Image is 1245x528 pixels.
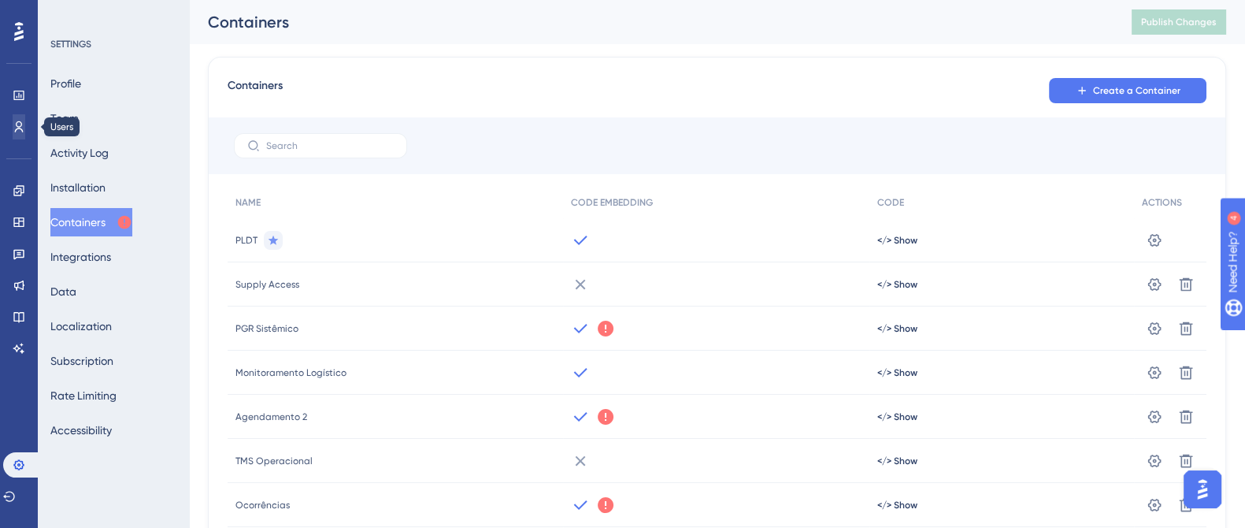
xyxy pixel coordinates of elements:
[1179,466,1226,513] iframe: UserGuiding AI Assistant Launcher
[877,278,917,291] button: </> Show
[877,499,917,511] button: </> Show
[50,312,112,340] button: Localization
[50,69,81,98] button: Profile
[235,455,313,467] span: TMS Operacional
[50,277,76,306] button: Data
[50,347,113,375] button: Subscription
[228,76,283,105] span: Containers
[109,8,114,20] div: 4
[877,322,917,335] button: </> Show
[877,455,917,467] button: </> Show
[235,411,307,423] span: Agendamento 2
[50,381,117,410] button: Rate Limiting
[50,104,79,132] button: Team
[235,196,261,209] span: NAME
[877,196,904,209] span: CODE
[50,173,106,202] button: Installation
[1142,196,1182,209] span: ACTIONS
[50,416,112,444] button: Accessibility
[50,208,132,236] button: Containers
[37,4,98,23] span: Need Help?
[1141,16,1217,28] span: Publish Changes
[1049,78,1206,103] button: Create a Container
[50,38,178,50] div: SETTINGS
[235,278,299,291] span: Supply Access
[235,499,290,511] span: Ocorrências
[877,234,917,247] button: </> Show
[235,366,346,379] span: Monitoramento Logístico
[235,322,298,335] span: PGR Sistêmico
[1093,84,1180,97] span: Create a Container
[50,139,109,167] button: Activity Log
[235,234,258,247] span: PLDT
[50,243,111,271] button: Integrations
[877,366,917,379] button: </> Show
[208,11,1092,33] div: Containers
[1132,9,1226,35] button: Publish Changes
[571,196,653,209] span: CODE EMBEDDING
[877,411,917,423] button: </> Show
[266,140,394,151] input: Search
